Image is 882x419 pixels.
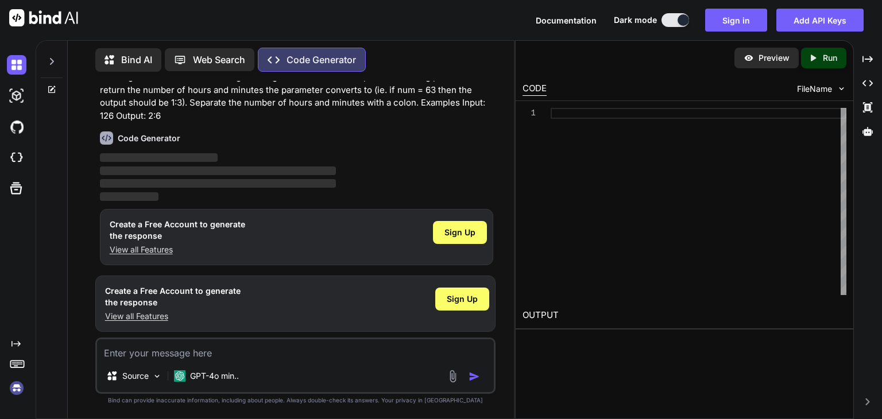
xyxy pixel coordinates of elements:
[105,311,241,322] p: View all Features
[100,166,336,175] span: ‌
[118,133,180,144] h6: Code Generator
[190,370,239,382] p: GPT-4o min..
[152,371,162,381] img: Pick Models
[100,192,159,201] span: ‌
[287,53,356,67] p: Code Generator
[705,9,767,32] button: Sign in
[447,293,478,305] span: Sign Up
[193,53,245,67] p: Web Search
[536,14,597,26] button: Documentation
[110,244,245,255] p: View all Features
[776,9,864,32] button: Add API Keys
[9,9,78,26] img: Bind AI
[759,52,790,64] p: Preview
[7,148,26,168] img: cloudideIcon
[121,53,152,67] p: Bind AI
[614,14,657,26] span: Dark mode
[110,219,245,242] h1: Create a Free Account to generate the response
[7,55,26,75] img: darkChat
[95,396,496,405] p: Bind can provide inaccurate information, including about people. Always double-check its answers....
[469,371,480,382] img: icon
[536,15,597,25] span: Documentation
[823,52,837,64] p: Run
[523,108,536,119] div: 1
[797,83,832,95] span: FileName
[837,84,846,94] img: chevron down
[7,378,26,398] img: signin
[174,370,185,382] img: GPT-4o mini
[444,227,475,238] span: Sign Up
[122,370,149,382] p: Source
[523,82,547,96] div: CODE
[7,86,26,106] img: darkAi-studio
[516,302,853,329] h2: OUTPUT
[7,117,26,137] img: githubDark
[446,370,459,383] img: attachment
[100,179,336,188] span: ‌
[105,285,241,308] h1: Create a Free Account to generate the response
[744,53,754,63] img: preview
[100,45,493,122] p: Generate Code Write a Python script to Make sure the solution contains the keyword "__define-ocg_...
[100,153,218,162] span: ‌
